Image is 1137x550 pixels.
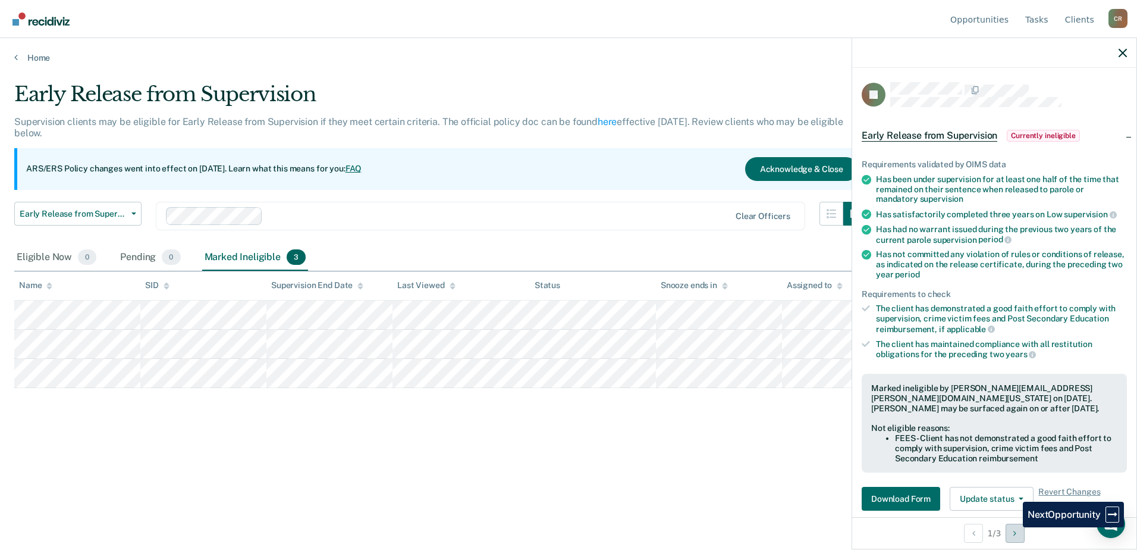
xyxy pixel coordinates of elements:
[26,163,362,175] p: ARS/ERS Policy changes went into effect on [DATE]. Learn what this means for you:
[852,517,1136,549] div: 1 / 3
[1006,524,1025,543] button: Next Opportunity
[745,157,858,181] button: Acknowledge & Close
[118,245,183,271] div: Pending
[145,280,169,290] div: SID
[1007,130,1080,142] span: Currently ineligible
[871,383,1117,413] div: Marked ineligible by [PERSON_NAME][EMAIL_ADDRESS][PERSON_NAME][DOMAIN_NAME][US_STATE] on [DATE]. ...
[14,245,99,271] div: Eligible Now
[787,280,843,290] div: Assigned to
[661,280,728,290] div: Snooze ends in
[1108,9,1127,28] button: Profile dropdown button
[202,245,309,271] div: Marked Ineligible
[78,249,96,265] span: 0
[876,209,1127,220] div: Has satisfactorily completed three years on Low
[876,224,1127,245] div: Has had no warrant issued during the previous two years of the current parole supervision
[14,52,1123,63] a: Home
[852,117,1136,155] div: Early Release from SupervisionCurrently ineligible
[876,304,1127,334] div: The client has demonstrated a good faith effort to comply with supervision, crime victim fees and...
[876,249,1127,279] div: Has not committed any violation of rules or conditions of release, as indicated on the release ce...
[598,116,617,127] a: here
[964,524,983,543] button: Previous Opportunity
[862,130,997,142] span: Early Release from Supervision
[1038,487,1100,511] span: Revert Changes
[862,487,945,511] a: Navigate to form link
[876,339,1127,360] div: The client has maintained compliance with all restitution obligations for the preceding two
[19,280,52,290] div: Name
[862,289,1127,299] div: Requirements to check
[14,116,843,139] p: Supervision clients may be eligible for Early Release from Supervision if they meet certain crite...
[1108,9,1127,28] div: C R
[162,249,180,265] span: 0
[535,280,560,290] div: Status
[862,487,940,511] button: Download Form
[978,235,1012,244] span: period
[12,12,70,26] img: Recidiviz
[895,270,919,279] span: period
[346,164,362,173] a: FAQ
[736,211,790,221] div: Clear officers
[1064,210,1116,219] span: supervision
[271,280,363,290] div: Supervision End Date
[876,174,1127,204] div: Has been under supervision for at least one half of the time that remained on their sentence when...
[1006,349,1036,359] span: years
[397,280,455,290] div: Last Viewed
[950,487,1034,511] button: Update status
[1097,510,1125,538] div: Open Intercom Messenger
[920,194,963,204] span: supervision
[14,82,867,116] div: Early Release from Supervision
[20,209,127,219] span: Early Release from Supervision
[947,324,995,334] span: applicable
[895,433,1117,463] li: FEES - Client has not demonstrated a good faith effort to comply with supervision, crime victim f...
[871,423,1117,433] div: Not eligible reasons:
[287,249,306,265] span: 3
[862,160,1127,170] div: Requirements validated by OIMS data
